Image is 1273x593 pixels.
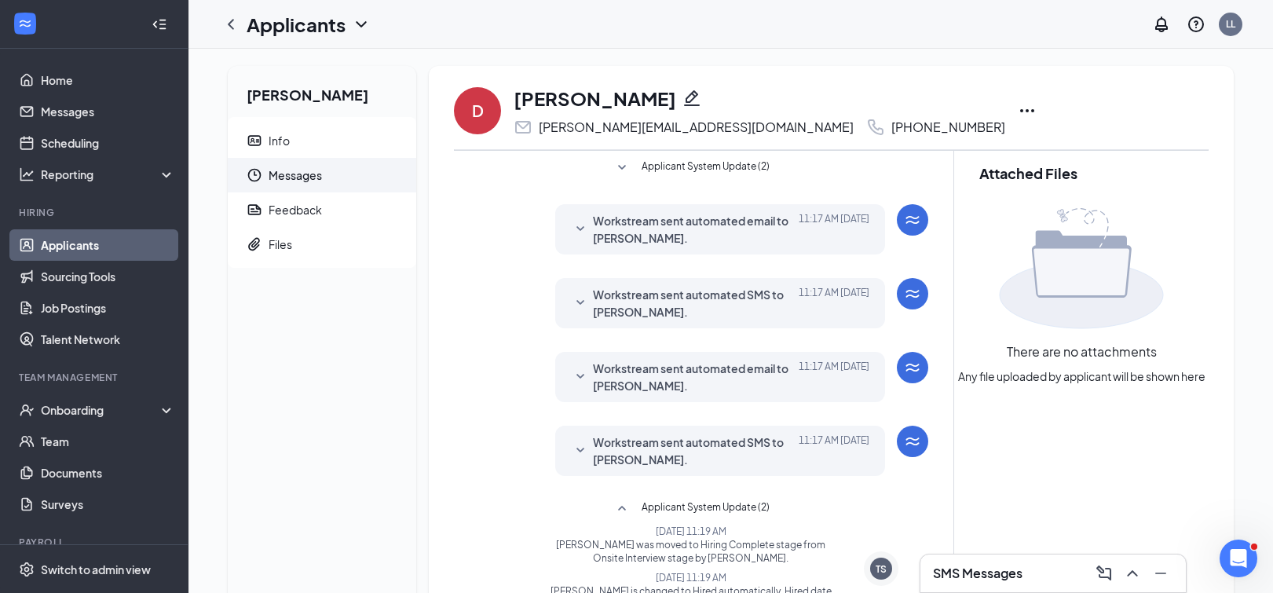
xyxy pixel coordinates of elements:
svg: Ellipses [1018,101,1037,120]
button: ComposeMessage [1092,561,1117,586]
div: Switch to admin view [41,562,151,577]
svg: WorkstreamLogo [17,16,33,31]
a: ClockMessages [228,158,416,192]
h3: SMS Messages [933,565,1022,582]
a: Team [41,426,175,457]
div: Feedback [269,202,322,218]
svg: SmallChevronUp [613,500,631,518]
a: Surveys [41,489,175,520]
a: Scheduling [41,127,175,159]
span: [DATE] 11:17 AM [799,212,869,247]
svg: SmallChevronDown [571,294,590,313]
a: PaperclipFiles [228,227,416,262]
svg: SmallChevronDown [571,368,590,386]
span: Workstream sent automated email to [PERSON_NAME]. [593,212,799,247]
button: Minimize [1148,561,1173,586]
svg: ChevronUp [1123,564,1142,583]
svg: Phone [866,118,885,137]
a: Applicants [41,229,175,261]
span: [PERSON_NAME] was moved to Hiring Complete stage from Onsite Interview stage by [PERSON_NAME]. [549,538,833,565]
a: Home [41,64,175,96]
svg: ComposeMessage [1095,564,1114,583]
svg: Notifications [1152,15,1171,34]
h1: [PERSON_NAME] [514,85,676,112]
a: ReportFeedback [228,192,416,227]
h2: [PERSON_NAME] [228,66,416,117]
svg: WorkstreamLogo [903,284,922,303]
span: [DATE] 11:19 AM [549,525,833,538]
span: Any file uploaded by applicant will be shown here [958,368,1205,385]
svg: Minimize [1151,564,1170,583]
span: Workstream sent automated SMS to [PERSON_NAME]. [593,434,799,468]
span: [DATE] 11:19 AM [549,571,833,584]
div: Team Management [19,371,172,384]
span: Workstream sent automated email to [PERSON_NAME]. [593,360,799,394]
svg: ChevronLeft [221,15,240,34]
button: ChevronUp [1120,561,1145,586]
a: Sourcing Tools [41,261,175,292]
span: [DATE] 11:17 AM [799,286,869,320]
div: LL [1226,17,1235,31]
div: Reporting [41,167,176,182]
svg: Email [514,118,532,137]
svg: WorkstreamLogo [903,432,922,451]
span: Applicant System Update (2) [642,159,770,178]
svg: ContactCard [247,133,262,148]
a: Messages [41,96,175,127]
div: Hiring [19,206,172,219]
a: Job Postings [41,292,175,324]
svg: Paperclip [247,236,262,252]
span: [DATE] 11:17 AM [799,434,869,468]
svg: ChevronDown [352,15,371,34]
div: Payroll [19,536,172,549]
svg: Clock [247,167,262,183]
svg: Pencil [682,89,701,108]
button: SmallChevronDownApplicant System Update (2) [613,159,770,178]
svg: Analysis [19,167,35,182]
span: There are no attachments [1007,342,1157,361]
svg: WorkstreamLogo [903,210,922,229]
svg: UserCheck [19,402,35,418]
span: [DATE] 11:17 AM [799,360,869,394]
a: ContactCardInfo [228,123,416,158]
svg: QuestionInfo [1187,15,1205,34]
button: SmallChevronUpApplicant System Update (2) [613,500,770,518]
h1: Applicants [247,11,346,38]
svg: Settings [19,562,35,577]
svg: SmallChevronDown [571,220,590,239]
svg: Report [247,202,262,218]
div: Info [269,133,290,148]
div: Files [269,236,292,252]
iframe: Intercom live chat [1220,540,1257,577]
h2: Attached Files [979,163,1183,183]
svg: SmallChevronDown [613,159,631,178]
span: Messages [269,158,404,192]
div: D [472,100,484,122]
div: TS [876,562,887,576]
svg: WorkstreamLogo [903,358,922,377]
svg: Collapse [152,16,167,32]
a: Talent Network [41,324,175,355]
a: Documents [41,457,175,489]
div: Onboarding [41,402,162,418]
div: [PHONE_NUMBER] [891,119,1005,135]
span: Workstream sent automated SMS to [PERSON_NAME]. [593,286,799,320]
svg: SmallChevronDown [571,441,590,460]
div: [PERSON_NAME][EMAIL_ADDRESS][DOMAIN_NAME] [539,119,854,135]
span: Applicant System Update (2) [642,500,770,518]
